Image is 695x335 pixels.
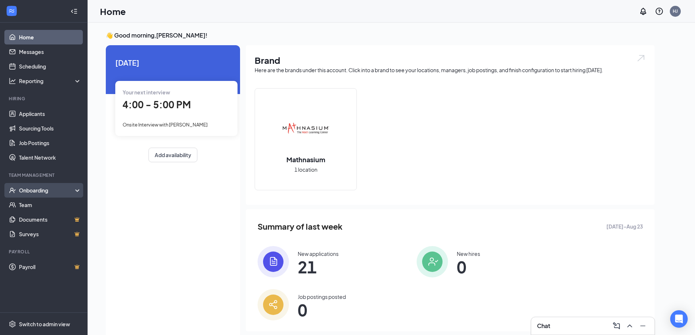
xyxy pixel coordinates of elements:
[457,250,480,257] div: New hires
[19,77,82,85] div: Reporting
[9,96,80,102] div: Hiring
[19,198,81,212] a: Team
[298,293,346,300] div: Job postings posted
[123,89,170,96] span: Your next interview
[294,165,317,174] span: 1 location
[298,260,339,273] span: 21
[606,222,643,230] span: [DATE] - Aug 23
[148,148,197,162] button: Add availability
[625,322,634,330] svg: ChevronUp
[9,187,16,194] svg: UserCheck
[670,310,688,328] div: Open Intercom Messenger
[19,44,81,59] a: Messages
[258,246,289,277] img: icon
[298,250,339,257] div: New applications
[123,98,191,110] span: 4:00 - 5:00 PM
[19,212,81,227] a: DocumentsCrown
[9,77,16,85] svg: Analysis
[19,136,81,150] a: Job Postings
[639,7,648,16] svg: Notifications
[115,57,231,68] span: [DATE]
[19,59,81,74] a: Scheduling
[70,8,78,15] svg: Collapse
[9,172,80,178] div: Team Management
[9,320,16,328] svg: Settings
[19,30,81,44] a: Home
[255,66,646,74] div: Here are the brands under this account. Click into a brand to see your locations, managers, job p...
[8,7,15,15] svg: WorkstreamLogo
[106,31,655,39] h3: 👋 Good morning, [PERSON_NAME] !
[19,121,81,136] a: Sourcing Tools
[417,246,448,277] img: icon
[19,150,81,165] a: Talent Network
[612,322,621,330] svg: ComposeMessage
[100,5,126,17] h1: Home
[673,8,678,14] div: HJ
[637,320,649,332] button: Minimize
[258,289,289,320] img: icon
[611,320,622,332] button: ComposeMessage
[537,322,550,330] h3: Chat
[19,260,81,274] a: PayrollCrown
[19,187,75,194] div: Onboarding
[279,155,333,164] h2: Mathnasium
[457,260,480,273] span: 0
[123,122,208,128] span: Onsite Interview with [PERSON_NAME]
[258,220,343,233] span: Summary of last week
[9,249,80,255] div: Payroll
[255,54,646,66] h1: Brand
[636,54,646,62] img: open.6027fd2a22e1237b5b06.svg
[282,105,329,152] img: Mathnasium
[19,227,81,241] a: SurveysCrown
[638,322,647,330] svg: Minimize
[624,320,636,332] button: ChevronUp
[19,320,70,328] div: Switch to admin view
[19,106,81,121] a: Applicants
[655,7,664,16] svg: QuestionInfo
[298,303,346,316] span: 0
